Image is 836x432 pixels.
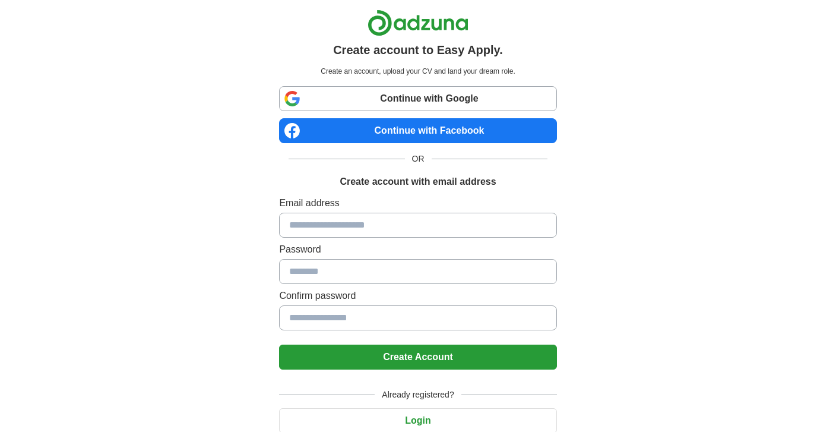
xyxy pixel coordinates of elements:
[375,389,461,401] span: Already registered?
[368,10,468,36] img: Adzuna logo
[281,66,554,77] p: Create an account, upload your CV and land your dream role.
[333,41,503,59] h1: Create account to Easy Apply.
[279,118,556,143] a: Continue with Facebook
[279,196,556,210] label: Email address
[279,86,556,111] a: Continue with Google
[340,175,496,189] h1: Create account with email address
[279,415,556,425] a: Login
[405,153,432,165] span: OR
[279,242,556,257] label: Password
[279,345,556,370] button: Create Account
[279,289,556,303] label: Confirm password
